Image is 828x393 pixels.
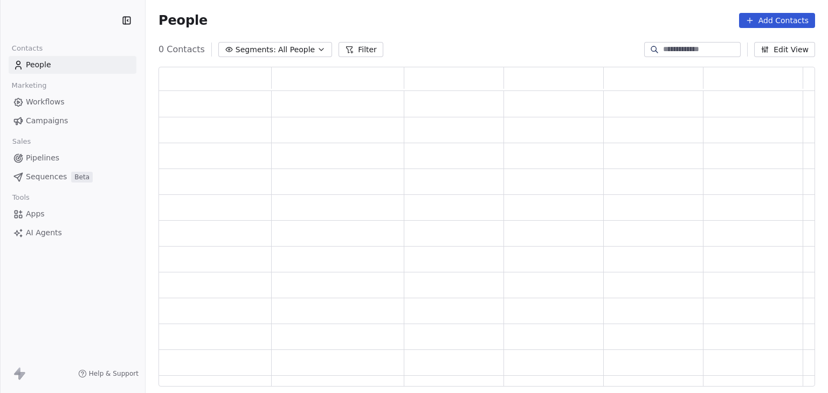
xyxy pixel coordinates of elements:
span: AI Agents [26,227,62,238]
a: People [9,56,136,74]
span: Segments: [236,44,276,55]
button: Edit View [754,42,815,57]
span: Beta [71,172,93,183]
span: Tools [8,190,34,206]
a: Apps [9,205,136,223]
a: SequencesBeta [9,168,136,186]
span: 0 Contacts [158,43,205,56]
span: Marketing [7,78,51,94]
span: Sales [8,134,36,150]
span: People [158,12,208,29]
span: Help & Support [89,369,139,378]
span: Apps [26,208,45,220]
span: People [26,59,51,71]
a: Pipelines [9,149,136,167]
span: Workflows [26,96,65,108]
span: Campaigns [26,115,68,127]
button: Filter [339,42,383,57]
span: Sequences [26,171,67,183]
a: Campaigns [9,112,136,130]
button: Add Contacts [739,13,815,28]
a: Help & Support [78,369,139,378]
a: Workflows [9,93,136,111]
span: All People [278,44,315,55]
span: Contacts [7,40,47,57]
a: AI Agents [9,224,136,242]
span: Pipelines [26,152,59,164]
